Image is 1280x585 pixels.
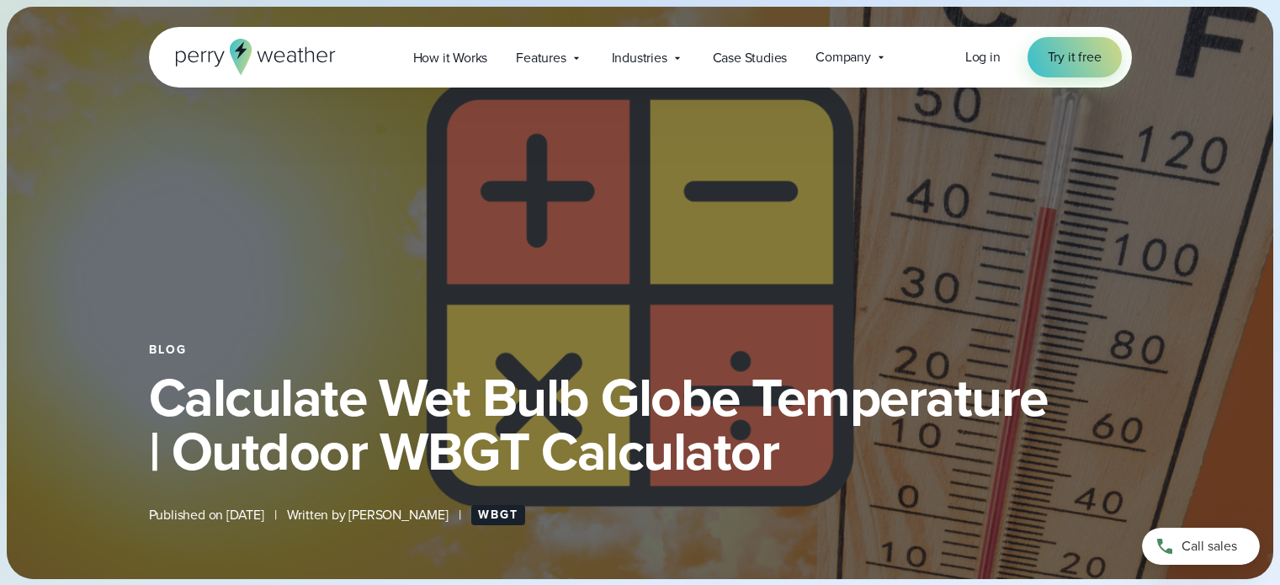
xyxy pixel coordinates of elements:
span: | [459,505,461,525]
span: How it Works [413,48,488,68]
span: Case Studies [713,48,788,68]
span: Written by [PERSON_NAME] [287,505,449,525]
div: Blog [149,343,1132,357]
a: Call sales [1142,528,1260,565]
span: Published on [DATE] [149,505,264,525]
a: Case Studies [698,40,802,75]
a: How it Works [399,40,502,75]
h1: Calculate Wet Bulb Globe Temperature | Outdoor WBGT Calculator [149,370,1132,478]
a: Try it free [1028,37,1122,77]
a: Log in [965,47,1001,67]
span: Call sales [1182,536,1237,556]
span: | [274,505,277,525]
span: Industries [612,48,667,68]
span: Log in [965,47,1001,66]
span: Features [516,48,566,68]
a: WBGT [471,505,525,525]
span: Try it free [1048,47,1102,67]
span: Company [815,47,871,67]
